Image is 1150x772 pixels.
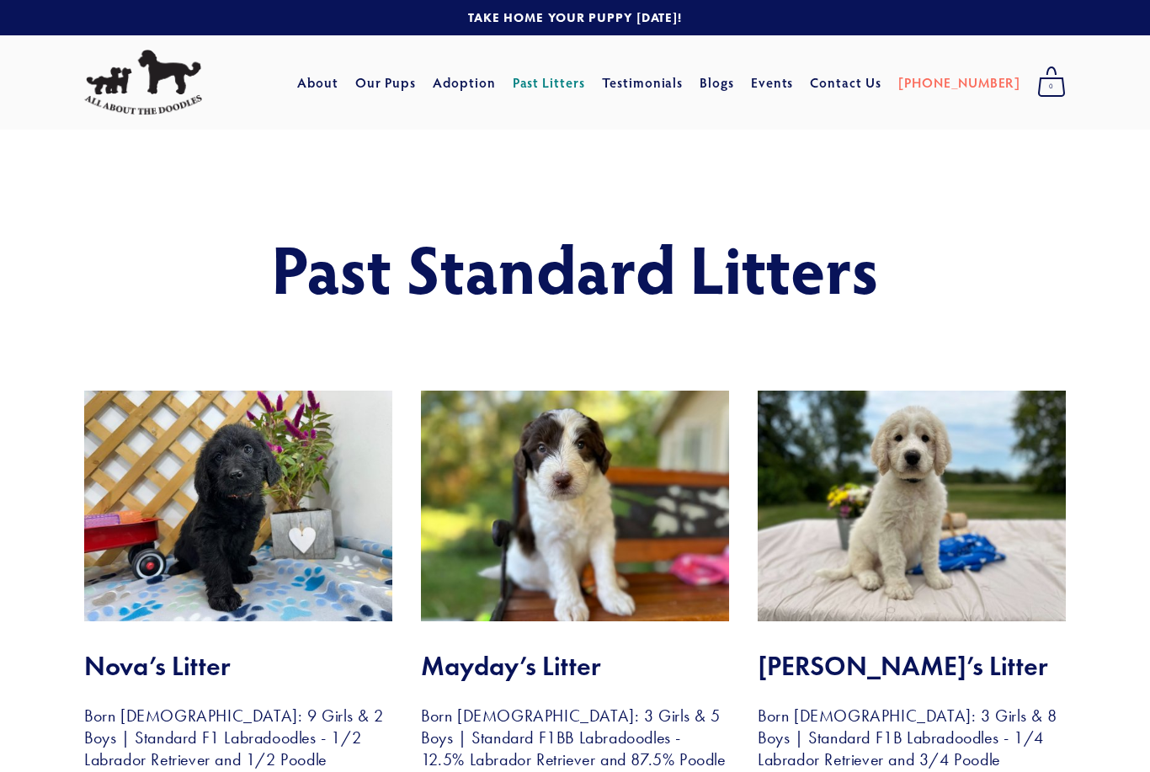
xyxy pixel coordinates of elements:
[1029,61,1074,104] a: 0 items in cart
[810,67,881,98] a: Contact Us
[602,67,684,98] a: Testimonials
[751,67,794,98] a: Events
[1037,76,1066,98] span: 0
[421,705,729,770] h3: Born [DEMOGRAPHIC_DATA]: 3 Girls & 5 Boys | Standard F1BB Labradoodles - 12.5% Labrador Retriever...
[758,705,1066,770] h3: Born [DEMOGRAPHIC_DATA]: 3 Girls & 8 Boys | Standard F1B Labradoodles - 1/4 Labrador Retriever an...
[513,73,586,91] a: Past Litters
[84,650,392,682] h2: Nova’s Litter
[84,705,392,770] h3: Born [DEMOGRAPHIC_DATA]: 9 Girls & 2 Boys | Standard F1 Labradoodles - 1/2 Labrador Retriever and...
[168,231,982,305] h1: Past Standard Litters
[355,67,417,98] a: Our Pups
[433,67,496,98] a: Adoption
[421,650,729,682] h2: Mayday’s Litter
[758,650,1066,682] h2: [PERSON_NAME]’s Litter
[700,67,734,98] a: Blogs
[898,67,1020,98] a: [PHONE_NUMBER]
[84,50,202,115] img: All About The Doodles
[297,67,338,98] a: About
